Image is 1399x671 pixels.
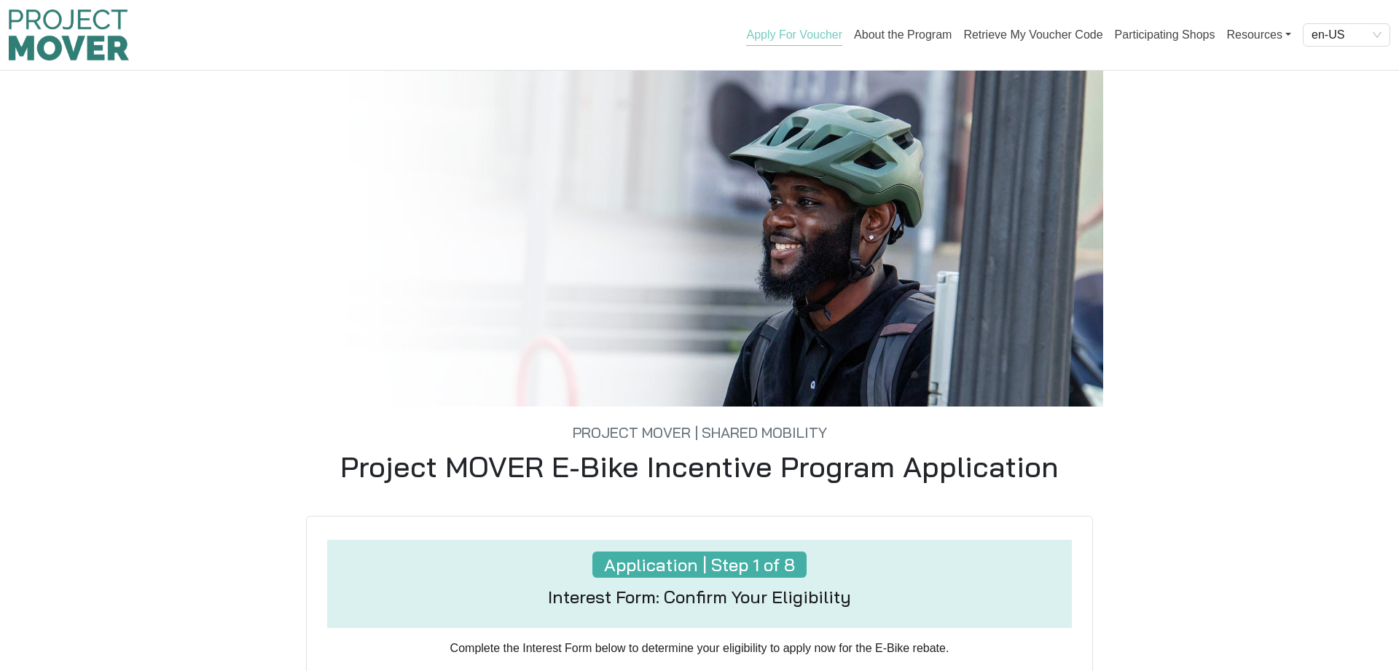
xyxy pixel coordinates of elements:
[1226,20,1291,50] a: Resources
[592,552,807,578] h4: Application | Step 1 of 8
[854,28,952,41] a: About the Program
[1115,28,1215,41] a: Participating Shops
[327,640,1072,657] p: Complete the Interest Form below to determine your eligibility to apply now for the E-Bike rebate.
[1312,24,1382,46] span: en-US
[746,28,842,46] a: Apply For Voucher
[548,586,851,608] h4: Interest Form: Confirm Your Eligibility
[9,9,129,60] img: Program logo
[236,71,1163,407] img: Consumer0.jpg
[236,407,1163,442] h5: Project MOVER | Shared Mobility
[236,449,1163,484] h1: Project MOVER E-Bike Incentive Program Application
[963,28,1102,41] a: Retrieve My Voucher Code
